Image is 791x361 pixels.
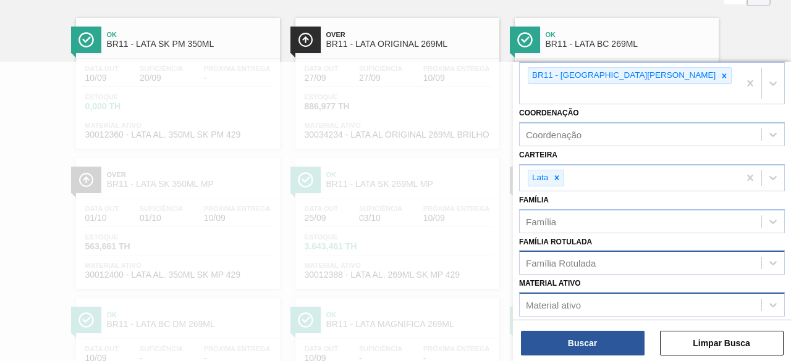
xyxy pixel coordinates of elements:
img: Ícone [517,32,533,48]
span: BR11 - LATA SK PM 350ML [107,39,274,49]
div: Família Rotulada [526,258,596,268]
div: Família [526,216,556,226]
label: Carteira [519,151,557,159]
div: Coordenação [526,130,582,140]
span: Ok [546,31,713,38]
div: BR11 - [GEOGRAPHIC_DATA][PERSON_NAME] [528,68,717,83]
img: Ícone [78,32,94,48]
label: Família [519,196,549,204]
span: BR11 - LATA BC 269ML [546,39,713,49]
div: Lata [528,170,550,186]
a: ÍconeOkBR11 - LATA SK PM 350MLData out10/09Suficiência20/09Próxima Entrega-Estoque0,000 THMateria... [67,9,286,149]
span: Ok [107,31,274,38]
span: Over [326,31,493,38]
img: Ícone [298,32,313,48]
label: Família Rotulada [519,238,592,246]
span: BR11 - LATA ORIGINAL 269ML [326,39,493,49]
label: Material ativo [519,279,581,288]
label: Coordenação [519,109,579,117]
a: ÍconeOkBR11 - LATA BC 269MLData out26/09Suficiência30/09Próxima Entrega10/09Estoque1.124,813 THMa... [505,9,725,149]
a: ÍconeOverBR11 - LATA ORIGINAL 269MLData out27/09Suficiência27/09Próxima Entrega10/09Estoque886,97... [286,9,505,149]
div: Material ativo [526,300,581,310]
